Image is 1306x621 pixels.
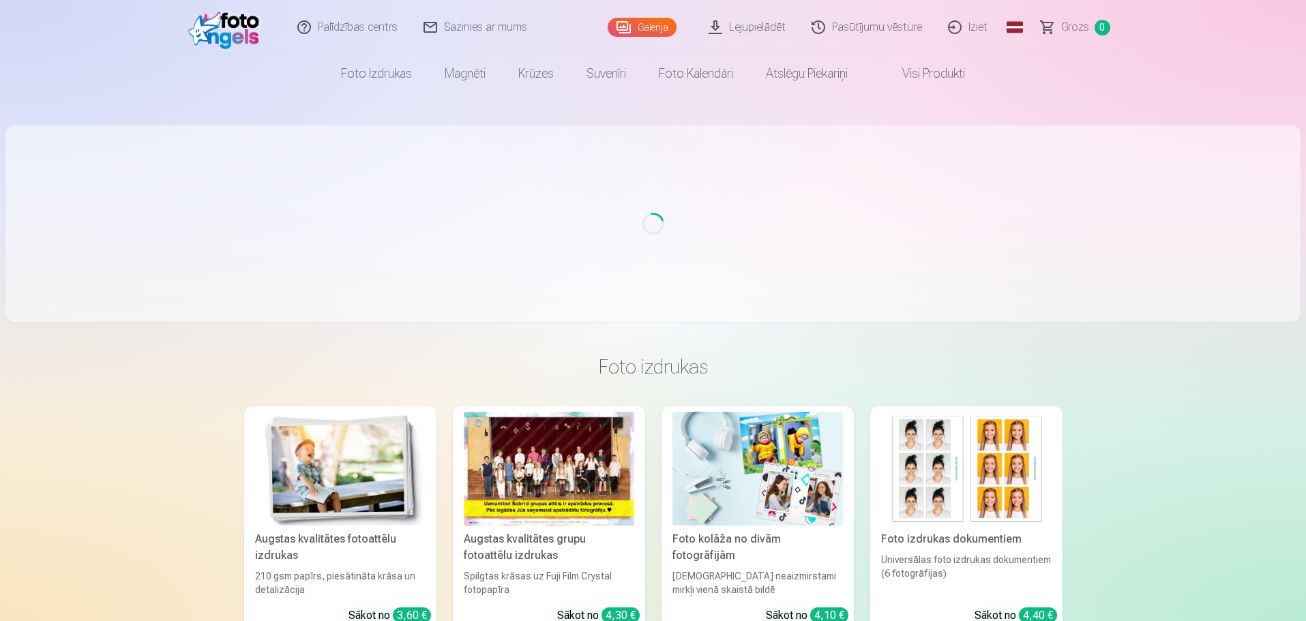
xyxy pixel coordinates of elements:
[667,569,848,596] div: [DEMOGRAPHIC_DATA] neaizmirstami mirkļi vienā skaistā bildē
[642,55,750,93] a: Foto kalendāri
[608,18,677,37] a: Galerija
[255,354,1052,379] h3: Foto izdrukas
[672,412,843,526] img: Foto kolāža no divām fotogrāfijām
[876,531,1057,547] div: Foto izdrukas dokumentiem
[458,531,640,564] div: Augstas kvalitātes grupu fotoattēlu izdrukas
[250,531,431,564] div: Augstas kvalitātes fotoattēlu izdrukas
[325,55,428,93] a: Foto izdrukas
[458,569,640,596] div: Spilgtas krāsas uz Fuji Film Crystal fotopapīra
[502,55,570,93] a: Krūzes
[881,412,1052,526] img: Foto izdrukas dokumentiem
[1061,19,1089,35] span: Grozs
[864,55,981,93] a: Visi produkti
[1095,20,1110,35] span: 0
[876,553,1057,596] div: Universālas foto izdrukas dokumentiem (6 fotogrāfijas)
[188,5,267,49] img: /fa1
[255,412,426,526] img: Augstas kvalitātes fotoattēlu izdrukas
[667,531,848,564] div: Foto kolāža no divām fotogrāfijām
[570,55,642,93] a: Suvenīri
[250,569,431,596] div: 210 gsm papīrs, piesātināta krāsa un detalizācija
[428,55,502,93] a: Magnēti
[750,55,864,93] a: Atslēgu piekariņi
